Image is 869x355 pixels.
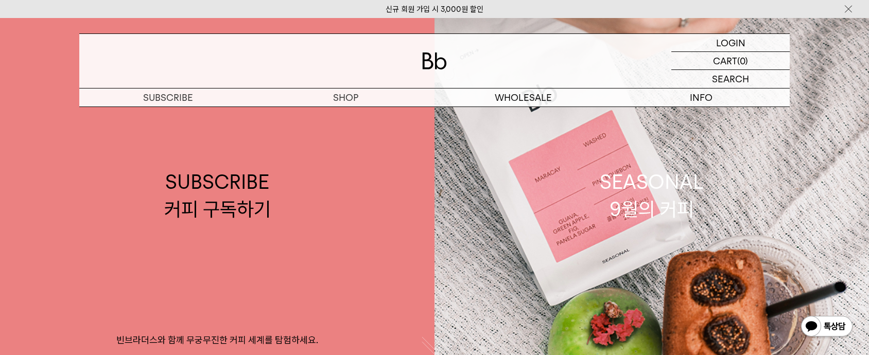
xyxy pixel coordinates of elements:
[713,52,737,69] p: CART
[671,52,790,70] a: CART (0)
[716,34,745,51] p: LOGIN
[386,5,483,14] a: 신규 회원 가입 시 3,000원 할인
[737,52,748,69] p: (0)
[712,70,749,88] p: SEARCH
[257,88,434,106] a: SHOP
[434,88,612,106] p: WHOLESALE
[800,315,854,340] img: 카카오톡 채널 1:1 채팅 버튼
[612,88,790,106] p: INFO
[164,168,271,223] div: SUBSCRIBE 커피 구독하기
[422,52,447,69] img: 로고
[600,168,704,223] div: SEASONAL 9월의 커피
[671,34,790,52] a: LOGIN
[79,88,257,106] a: SUBSCRIBE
